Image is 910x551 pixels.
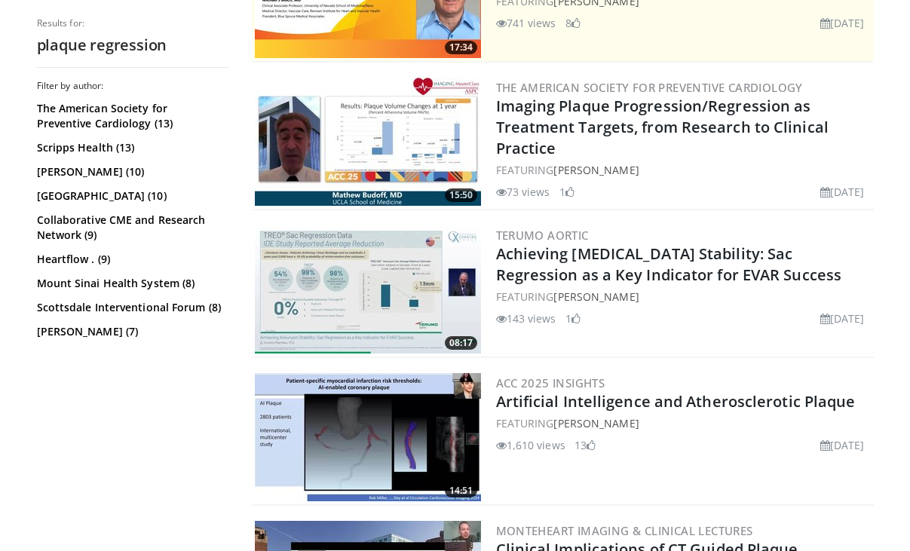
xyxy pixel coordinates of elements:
span: 14:51 [445,484,477,497]
li: [DATE] [820,184,865,200]
a: [PERSON_NAME] [553,163,639,177]
span: 08:17 [445,336,477,350]
a: [GEOGRAPHIC_DATA] (10) [37,188,225,204]
img: 203e7199-ec9e-4c74-8e65-6c9a5847f06a.300x170_q85_crop-smart_upscale.jpg [255,78,481,206]
a: Scottsdale Interventional Forum (8) [37,300,225,315]
li: 741 views [496,15,556,31]
div: FEATURING [496,415,871,431]
h2: plaque regression [37,35,229,55]
a: Collaborative CME and Research Network (9) [37,213,225,243]
img: e9a6e8c3-fb37-45d5-ba2f-89dfc29051d3.300x170_q85_crop-smart_upscale.jpg [255,373,481,501]
li: 1 [559,184,574,200]
li: [DATE] [820,437,865,453]
li: 8 [565,15,581,31]
p: Results for: [37,17,229,29]
div: FEATURING [496,162,871,178]
h3: Filter by author: [37,80,229,92]
img: ffec0578-a895-4097-8e8c-bf100d722fa6.300x170_q85_crop-smart_upscale.jpg [255,225,481,354]
a: Heartflow . (9) [37,252,225,267]
a: [PERSON_NAME] [553,416,639,430]
a: [PERSON_NAME] [553,289,639,304]
a: 14:51 [255,373,481,501]
li: 143 views [496,311,556,326]
div: FEATURING [496,289,871,305]
a: [PERSON_NAME] (10) [37,164,225,179]
a: ACC 2025 Insights [496,375,605,390]
a: 08:17 [255,225,481,354]
a: The American Society for Preventive Cardiology [496,80,803,95]
li: [DATE] [820,15,865,31]
a: MonteHeart Imaging & Clinical Lectures [496,523,753,538]
a: 15:50 [255,78,481,206]
a: Terumo Aortic [496,228,589,243]
li: 13 [574,437,596,453]
a: Mount Sinai Health System (8) [37,276,225,291]
a: Imaging Plaque Progression/Regression as Treatment Targets, from Research to Clinical Practice [496,96,829,158]
li: 73 views [496,184,550,200]
a: The American Society for Preventive Cardiology (13) [37,101,225,131]
li: 1,610 views [496,437,565,453]
span: 15:50 [445,188,477,202]
a: Achieving [MEDICAL_DATA] Stability: Sac Regression as a Key Indicator for EVAR Success [496,243,842,285]
li: [DATE] [820,311,865,326]
a: Scripps Health (13) [37,140,225,155]
a: Artificial Intelligence and Atherosclerotic Plaque [496,391,856,412]
span: 17:34 [445,41,477,54]
a: [PERSON_NAME] (7) [37,324,225,339]
li: 1 [565,311,581,326]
